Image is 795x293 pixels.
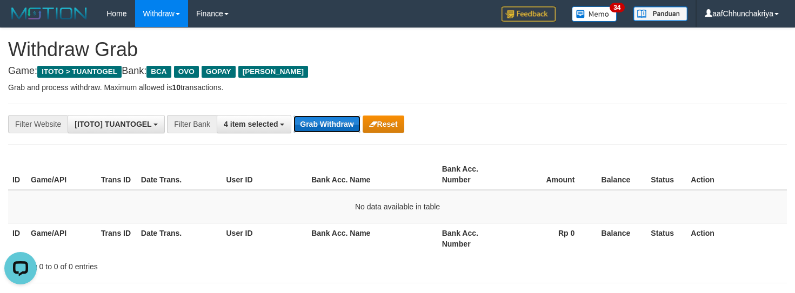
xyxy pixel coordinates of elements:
h1: Withdraw Grab [8,39,787,60]
div: Showing 0 to 0 of 0 entries [8,257,323,272]
th: Rp 0 [508,223,591,254]
h4: Game: Bank: [8,66,787,77]
span: [ITOTO] TUANTOGEL [75,120,151,128]
td: No data available in table [8,190,787,223]
th: Date Trans. [137,223,222,254]
th: Bank Acc. Number [438,159,508,190]
th: Trans ID [97,223,137,254]
img: panduan.png [633,6,687,21]
strong: 10 [172,83,181,92]
span: GOPAY [202,66,236,78]
th: Date Trans. [137,159,222,190]
th: Trans ID [97,159,137,190]
th: Action [686,223,787,254]
p: Grab and process withdraw. Maximum allowed is transactions. [8,82,787,93]
img: MOTION_logo.png [8,5,90,22]
th: Bank Acc. Name [307,159,437,190]
button: Open LiveChat chat widget [4,4,37,37]
th: ID [8,159,26,190]
button: [ITOTO] TUANTOGEL [68,115,165,133]
div: Filter Website [8,115,68,133]
span: ITOTO > TUANTOGEL [37,66,122,78]
th: Bank Acc. Number [438,223,508,254]
img: Feedback.jpg [502,6,556,22]
th: Amount [508,159,591,190]
span: 34 [610,3,624,12]
button: 4 item selected [217,115,291,133]
span: [PERSON_NAME] [238,66,308,78]
th: Status [646,159,686,190]
th: Balance [591,223,646,254]
th: Game/API [26,223,97,254]
th: Bank Acc. Name [307,223,437,254]
button: Reset [363,115,404,133]
span: 4 item selected [224,120,278,128]
th: User ID [222,223,308,254]
span: OVO [174,66,199,78]
th: Status [646,223,686,254]
th: Game/API [26,159,97,190]
th: ID [8,223,26,254]
th: Action [686,159,787,190]
span: BCA [146,66,171,78]
img: Button%20Memo.svg [572,6,617,22]
button: Grab Withdraw [293,115,360,133]
th: User ID [222,159,308,190]
div: Filter Bank [167,115,217,133]
th: Balance [591,159,646,190]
